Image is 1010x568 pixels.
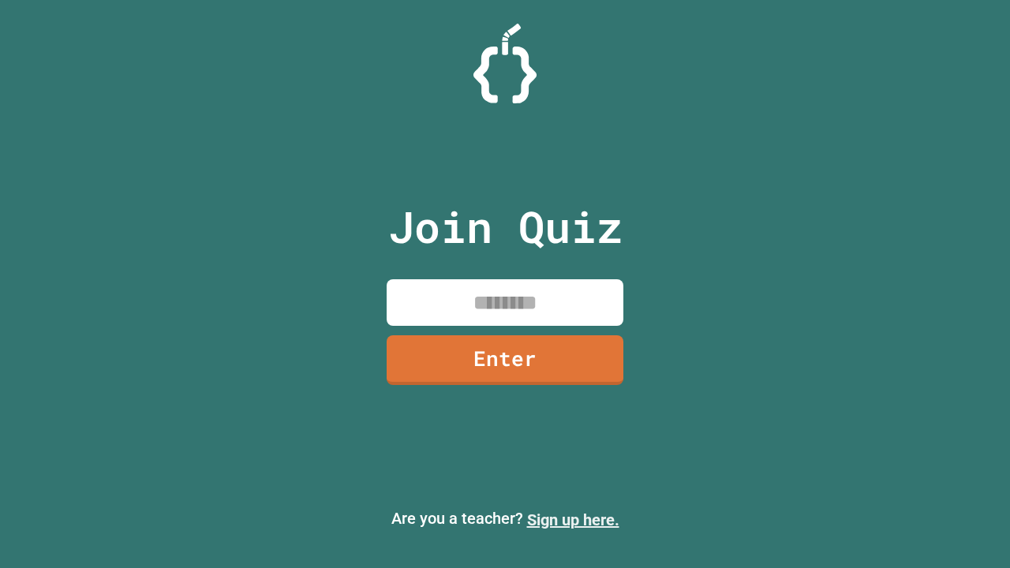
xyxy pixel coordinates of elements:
a: Enter [387,335,623,385]
iframe: chat widget [879,436,994,503]
a: Sign up here. [527,510,619,529]
p: Join Quiz [388,194,623,260]
img: Logo.svg [473,24,537,103]
iframe: chat widget [944,505,994,552]
p: Are you a teacher? [13,506,997,532]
